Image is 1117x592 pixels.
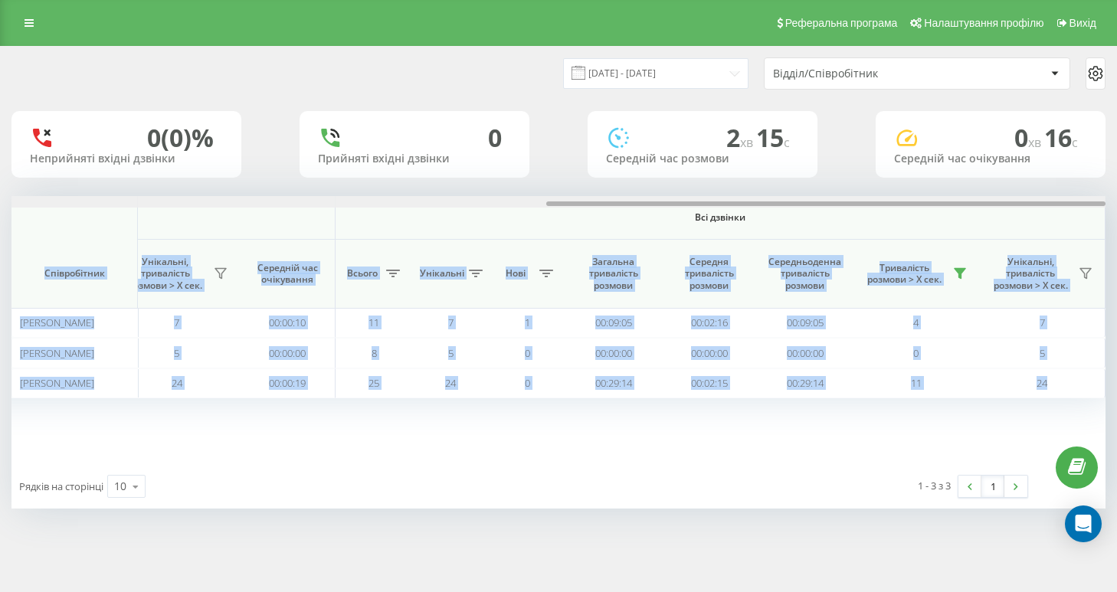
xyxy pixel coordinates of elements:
[1072,134,1078,151] span: c
[661,368,757,398] td: 00:02:15
[918,478,951,493] div: 1 - 3 з 3
[768,256,841,292] span: Середньоденна тривалість розмови
[20,316,94,329] span: [PERSON_NAME]
[1014,121,1044,154] span: 0
[20,346,94,360] span: [PERSON_NAME]
[577,256,650,292] span: Загальна тривалість розмови
[894,152,1087,165] div: Середній час очікування
[860,262,948,286] span: Тривалість розмови > Х сек.
[251,262,323,286] span: Середній час очікування
[981,476,1004,497] a: 1
[448,316,454,329] span: 7
[740,134,756,151] span: хв
[20,376,94,390] span: [PERSON_NAME]
[784,134,790,151] span: c
[661,338,757,368] td: 00:00:00
[987,256,1074,292] span: Унікальні, тривалість розмови > Х сек.
[757,338,853,368] td: 00:00:00
[369,316,379,329] span: 11
[25,267,124,280] span: Співробітник
[343,267,382,280] span: Всього
[420,267,464,280] span: Унікальні
[174,346,179,360] span: 5
[756,121,790,154] span: 15
[172,376,182,390] span: 24
[785,17,898,29] span: Реферальна програма
[114,479,126,494] div: 10
[488,123,502,152] div: 0
[673,256,745,292] span: Середня тривалість розмови
[757,308,853,338] td: 00:09:05
[773,67,956,80] div: Відділ/Співробітник
[565,308,661,338] td: 00:09:05
[1040,316,1045,329] span: 7
[565,338,661,368] td: 00:00:00
[726,121,756,154] span: 2
[525,346,530,360] span: 0
[318,152,511,165] div: Прийняті вхідні дзвінки
[661,308,757,338] td: 00:02:16
[1040,346,1045,360] span: 5
[381,211,1060,224] span: Всі дзвінки
[1065,505,1102,542] div: Open Intercom Messenger
[240,368,336,398] td: 00:00:19
[240,308,336,338] td: 00:00:10
[121,256,209,292] span: Унікальні, тривалість розмови > Х сек.
[1044,121,1078,154] span: 16
[1037,376,1047,390] span: 24
[445,376,456,390] span: 24
[913,346,919,360] span: 0
[240,338,336,368] td: 00:00:00
[757,368,853,398] td: 00:29:14
[606,152,799,165] div: Середній час розмови
[911,376,922,390] span: 11
[147,123,214,152] div: 0 (0)%
[1028,134,1044,151] span: хв
[525,316,530,329] span: 1
[496,267,535,280] span: Нові
[174,316,179,329] span: 7
[1070,17,1096,29] span: Вихід
[525,376,530,390] span: 0
[448,346,454,360] span: 5
[372,346,377,360] span: 8
[565,368,661,398] td: 00:29:14
[19,479,103,493] span: Рядків на сторінці
[924,17,1043,29] span: Налаштування профілю
[913,316,919,329] span: 4
[30,152,223,165] div: Неприйняті вхідні дзвінки
[369,376,379,390] span: 25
